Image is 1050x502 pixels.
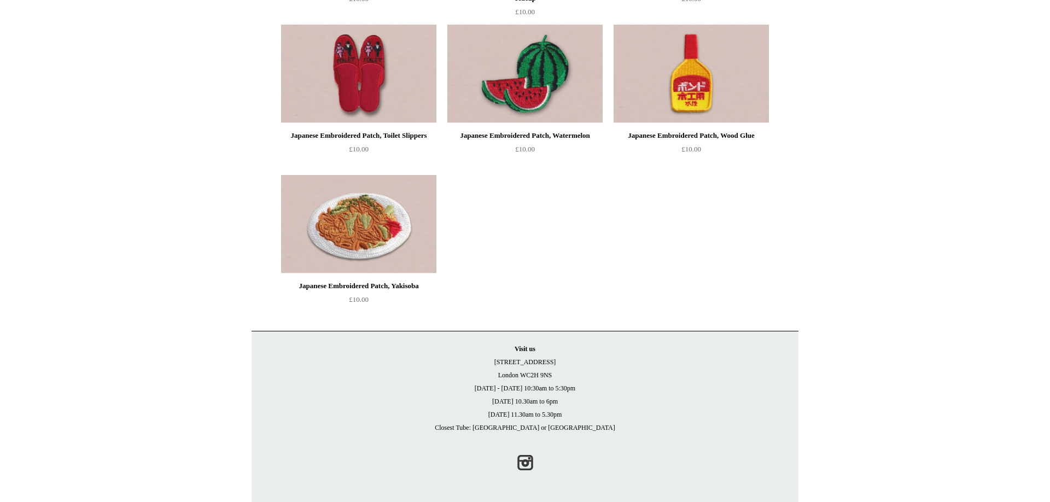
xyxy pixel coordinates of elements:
div: Japanese Embroidered Patch, Wood Glue [616,129,766,142]
img: Japanese Embroidered Patch, Wood Glue [614,25,769,123]
a: Japanese Embroidered Patch, Watermelon Japanese Embroidered Patch, Watermelon [447,25,603,123]
img: Japanese Embroidered Patch, Yakisoba [281,175,436,273]
div: Japanese Embroidered Patch, Toilet Slippers [284,129,434,142]
a: Japanese Embroidered Patch, Wood Glue Japanese Embroidered Patch, Wood Glue [614,25,769,123]
strong: Visit us [515,345,535,353]
a: Instagram [513,451,537,475]
img: Japanese Embroidered Patch, Watermelon [447,25,603,123]
span: £10.00 [515,145,535,153]
span: £10.00 [515,8,535,16]
img: Japanese Embroidered Patch, Toilet Slippers [281,25,436,123]
span: £10.00 [681,145,701,153]
span: £10.00 [349,145,369,153]
a: Japanese Embroidered Patch, Watermelon £10.00 [447,129,603,174]
div: Japanese Embroidered Patch, Watermelon [450,129,600,142]
a: Japanese Embroidered Patch, Yakisoba Japanese Embroidered Patch, Yakisoba [281,175,436,273]
a: Japanese Embroidered Patch, Toilet Slippers Japanese Embroidered Patch, Toilet Slippers [281,25,436,123]
span: £10.00 [349,295,369,303]
div: Japanese Embroidered Patch, Yakisoba [284,279,434,293]
a: Japanese Embroidered Patch, Toilet Slippers £10.00 [281,129,436,174]
a: Japanese Embroidered Patch, Yakisoba £10.00 [281,279,436,324]
a: Japanese Embroidered Patch, Wood Glue £10.00 [614,129,769,174]
p: [STREET_ADDRESS] London WC2H 9NS [DATE] - [DATE] 10:30am to 5:30pm [DATE] 10.30am to 6pm [DATE] 1... [262,342,787,434]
